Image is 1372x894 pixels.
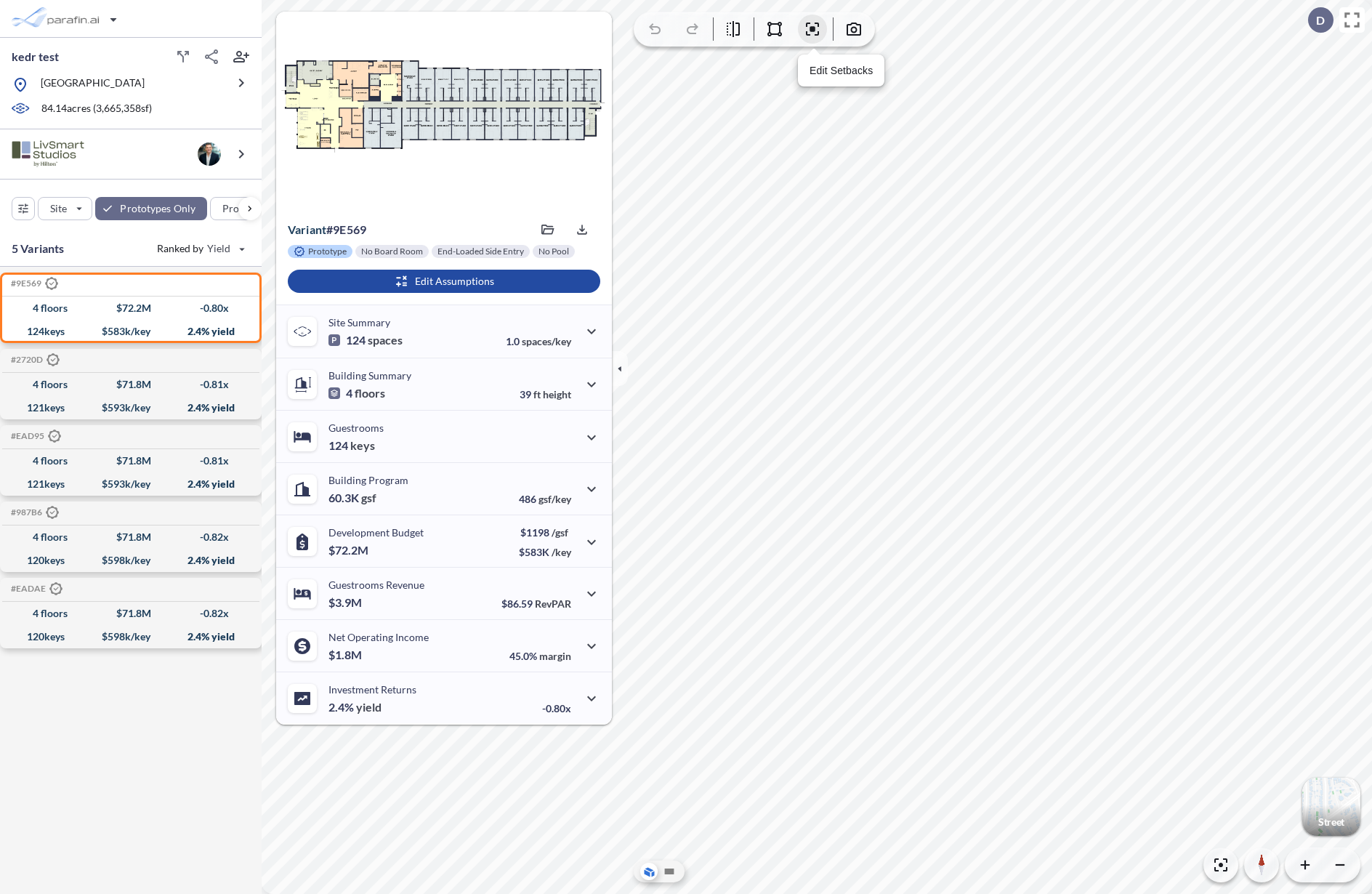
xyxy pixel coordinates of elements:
[8,583,62,596] h5: Click to copy the code
[288,270,600,293] button: Edit Assumptions
[145,237,254,260] button: Ranked by Yield
[288,222,326,236] span: Variant
[328,526,424,539] p: Development Budget
[8,507,59,520] h5: Click to copy the code
[552,546,571,558] span: /key
[328,422,384,434] p: Guestrooms
[8,354,60,367] h5: Click to copy the code
[95,197,207,220] button: Prototypes Only
[361,246,423,257] p: No Board Room
[41,101,152,117] p: 84.14 acres ( 3,665,358 sf)
[12,140,84,167] img: BrandImage
[437,246,524,257] p: End-Loaded Side Entry
[207,241,231,256] span: Yield
[41,76,145,94] p: [GEOGRAPHIC_DATA]
[38,197,92,220] button: Site
[328,333,403,347] p: 124
[539,650,571,662] span: margin
[661,863,678,880] button: Site Plan
[519,546,571,558] p: $583K
[12,49,59,65] p: kedr test
[1302,778,1360,836] img: Switcher Image
[356,700,382,714] span: yield
[522,335,571,347] span: spaces/key
[1318,816,1344,828] p: Street
[328,386,385,400] p: 4
[533,388,541,400] span: ft
[12,240,65,257] p: 5 Variants
[328,631,429,643] p: Net Operating Income
[288,222,366,237] p: # 9e569
[415,274,494,289] p: Edit Assumptions
[328,543,371,557] p: $72.2M
[328,474,408,486] p: Building Program
[222,201,263,216] p: Program
[328,369,411,382] p: Building Summary
[810,63,873,78] p: Edit Setbacks
[210,197,288,220] button: Program
[535,597,571,610] span: RevPAR
[509,650,571,662] p: 45.0%
[328,595,364,610] p: $3.9M
[538,493,571,505] span: gsf/key
[328,579,424,591] p: Guestrooms Revenue
[543,388,571,400] span: height
[520,388,571,400] p: 39
[1316,14,1325,27] p: D
[519,526,571,539] p: $1198
[542,702,571,714] p: -0.80x
[328,491,376,505] p: 60.3K
[328,316,390,329] p: Site Summary
[328,700,382,714] p: 2.4%
[501,597,571,610] p: $86.59
[519,493,571,505] p: 486
[198,142,221,166] img: user logo
[8,278,58,291] h5: Click to copy the code
[350,438,375,453] span: keys
[552,526,568,539] span: /gsf
[1302,778,1360,836] button: Switcher ImageStreet
[308,246,347,257] p: Prototype
[368,333,403,347] span: spaces
[328,648,364,662] p: $1.8M
[328,438,375,453] p: 124
[328,683,416,696] p: Investment Returns
[506,335,571,347] p: 1.0
[120,201,195,216] p: Prototypes Only
[640,863,658,880] button: Aerial View
[361,491,376,505] span: gsf
[8,430,61,443] h5: Click to copy the code
[355,386,385,400] span: floors
[538,246,569,257] p: No Pool
[50,201,67,216] p: Site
